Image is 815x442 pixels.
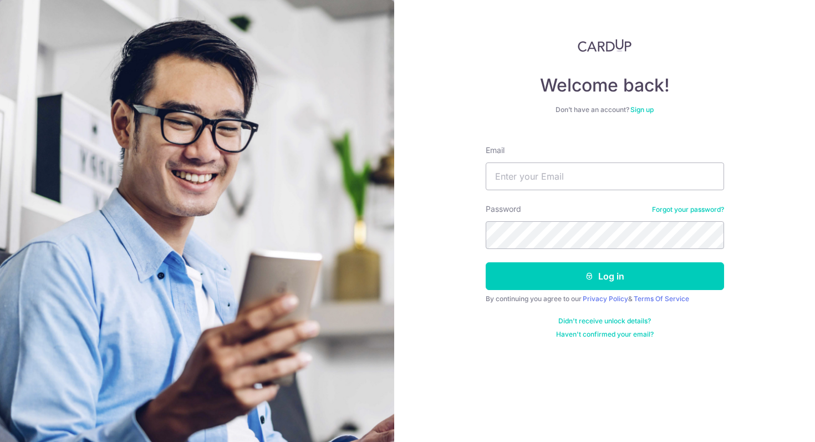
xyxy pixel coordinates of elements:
[486,162,724,190] input: Enter your Email
[486,145,505,156] label: Email
[486,294,724,303] div: By continuing you agree to our &
[578,39,632,52] img: CardUp Logo
[583,294,628,303] a: Privacy Policy
[486,262,724,290] button: Log in
[486,105,724,114] div: Don’t have an account?
[486,74,724,96] h4: Welcome back!
[486,204,521,215] label: Password
[558,317,651,326] a: Didn't receive unlock details?
[630,105,654,114] a: Sign up
[556,330,654,339] a: Haven't confirmed your email?
[634,294,689,303] a: Terms Of Service
[652,205,724,214] a: Forgot your password?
